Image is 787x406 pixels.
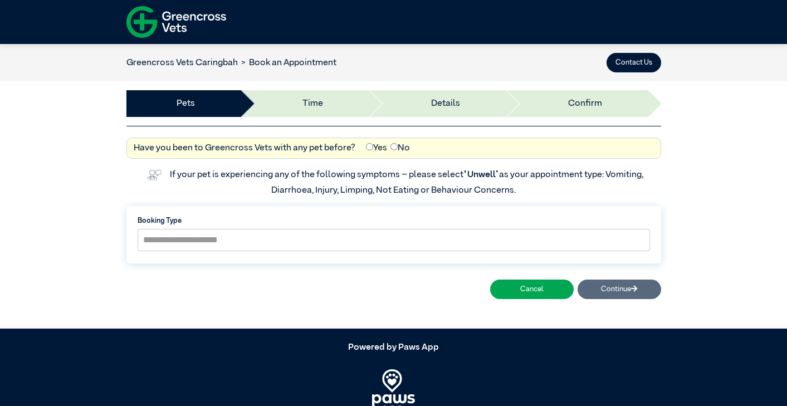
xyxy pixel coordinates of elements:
[238,56,337,70] li: Book an Appointment
[170,170,645,195] label: If your pet is experiencing any of the following symptoms – please select as your appointment typ...
[126,3,226,41] img: f-logo
[490,280,574,299] button: Cancel
[144,166,165,184] img: vet
[126,58,238,67] a: Greencross Vets Caringbah
[366,143,373,150] input: Yes
[390,143,398,150] input: No
[607,53,661,72] button: Contact Us
[138,216,650,226] label: Booking Type
[126,56,337,70] nav: breadcrumb
[126,343,661,353] h5: Powered by Paws App
[390,141,410,155] label: No
[177,97,195,110] a: Pets
[134,141,355,155] label: Have you been to Greencross Vets with any pet before?
[366,141,387,155] label: Yes
[463,170,499,179] span: “Unwell”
